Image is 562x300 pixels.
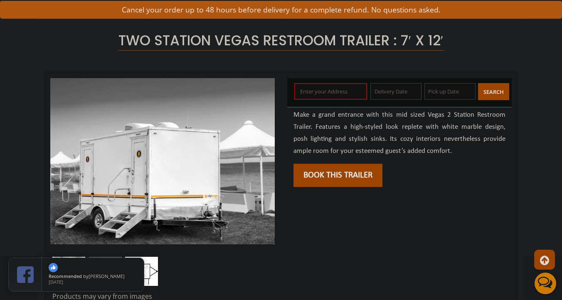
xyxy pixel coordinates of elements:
[529,267,562,300] button: Live Chat
[49,263,58,272] img: thumbs up icon
[370,83,421,100] input: Delivery Date
[424,83,476,100] input: Pick up Date
[17,266,34,283] img: Review Rating
[49,279,63,285] span: [DATE]
[50,78,275,244] img: Side view of two station restroom trailer with separate doors for males and females
[49,274,137,280] span: by
[125,257,158,286] img: Floor Plan of 2 station restroom with sink and toilet
[294,83,367,100] input: Enter your Address
[89,257,122,286] img: Side view of two station restroom trailer with separate doors for males and females
[89,273,125,279] span: [PERSON_NAME]
[293,164,382,187] button: Book this trailer
[293,109,505,157] p: Make a grand entrance with this mid sized Vegas 2 Station Restroom Trailer. Features a high-style...
[49,273,82,279] span: Recommended
[52,257,85,286] img: Inside of complete restroom with a stall and mirror
[478,83,509,100] button: Search
[118,31,443,51] span: Two Station Vegas Restroom Trailer : 7′ x 12′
